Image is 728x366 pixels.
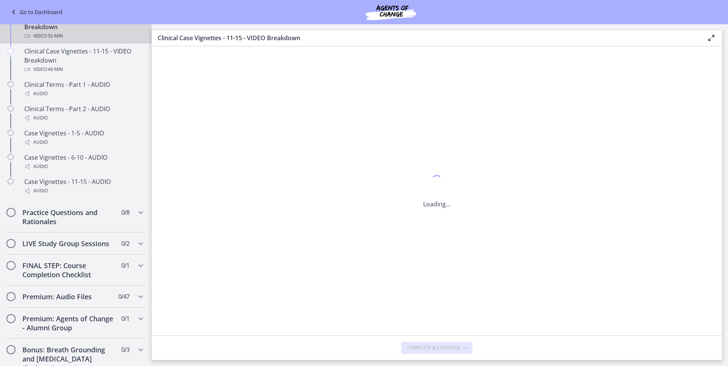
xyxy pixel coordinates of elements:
span: 0 / 1 [121,261,129,270]
div: Audio [24,113,143,123]
div: Clinical Case Vignettes - 6-10 - VIDEO Breakdown [24,13,143,41]
span: 0 / 3 [121,345,129,354]
h2: Premium: Audio Files [22,292,115,301]
span: Complete & continue [407,345,460,351]
div: Audio [24,89,143,98]
h2: FINAL STEP: Course Completion Checklist [22,261,115,279]
h2: Practice Questions and Rationales [22,208,115,226]
div: Audio [24,186,143,195]
span: · 50 min [47,31,63,41]
div: Clinical Terms - Part 1 - AUDIO [24,80,143,98]
div: Case Vignettes - 11-15 - AUDIO [24,177,143,195]
div: Case Vignettes - 6-10 - AUDIO [24,153,143,171]
span: · 49 min [47,65,63,74]
p: Loading... [423,199,450,209]
span: 0 / 47 [118,292,129,301]
h3: Clinical Case Vignettes - 11-15 - VIDEO Breakdown [158,33,695,42]
div: Video [24,65,143,74]
h2: Premium: Agents of Change - Alumni Group [22,314,115,332]
div: Audio [24,138,143,147]
div: Audio [24,162,143,171]
div: 1 [423,173,450,190]
span: 0 / 2 [121,239,129,248]
div: Case Vignettes - 1-5 - AUDIO [24,129,143,147]
div: Clinical Case Vignettes - 11-15 - VIDEO Breakdown [24,47,143,74]
div: Clinical Terms - Part 2 - AUDIO [24,104,143,123]
img: Agents of Change [345,3,436,21]
div: Video [24,31,143,41]
h2: LIVE Study Group Sessions [22,239,115,248]
span: 0 / 8 [121,208,129,217]
span: 0 / 1 [121,314,129,323]
button: Complete & continue [401,342,472,354]
a: Go to Dashboard [9,8,63,17]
